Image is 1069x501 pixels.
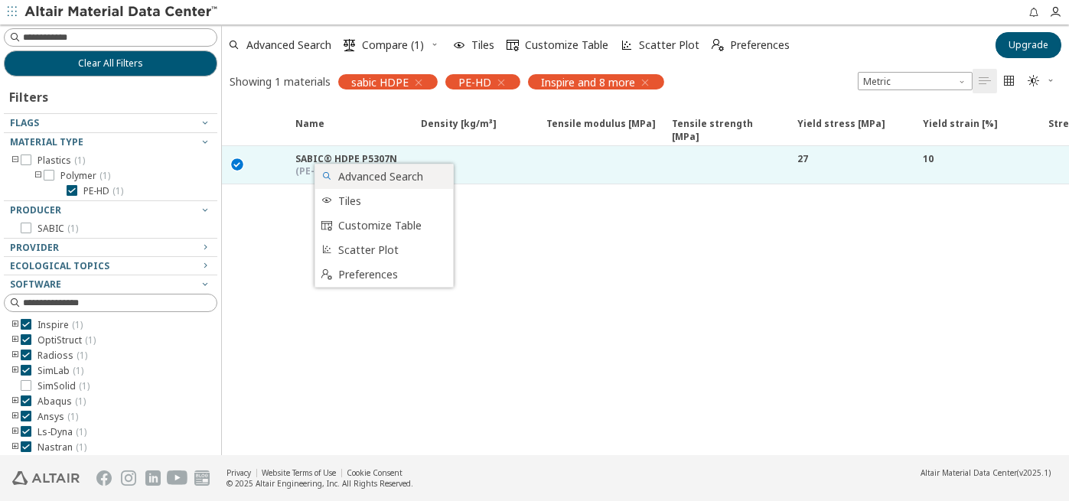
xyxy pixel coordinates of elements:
[921,467,1017,478] span: Altair Material Data Center
[60,170,110,182] span: Polymer
[672,117,782,145] span: Tensile strength [MPa]
[77,349,87,362] span: ( 1 )
[730,40,790,50] span: Preferences
[458,75,491,89] span: PE-HD
[72,318,83,331] span: ( 1 )
[4,50,217,76] button: Clear All Filters
[507,39,519,51] i: 
[67,410,78,423] span: ( 1 )
[73,364,83,377] span: ( 1 )
[37,411,78,423] span: Ansys
[338,238,444,262] span: Scatter Plot
[37,380,90,392] span: SimSolid
[246,40,331,50] span: Advanced Search
[1022,69,1061,93] button: Theme
[412,117,537,145] span: Density [kg/m³]
[338,189,444,213] span: Tiles
[37,334,96,346] span: OptiStruct
[4,257,217,275] button: Ecological Topics
[112,184,123,197] span: ( 1 )
[4,114,217,132] button: Flags
[858,72,973,90] div: Unit System
[78,57,143,70] span: Clear All Filters
[639,40,699,50] span: Scatter Plot
[24,5,220,20] img: Altair Material Data Center
[10,411,21,423] i: toogle group
[37,350,87,362] span: Radioss
[10,441,21,454] i: toogle group
[858,72,973,90] span: Metric
[10,203,61,216] span: Producer
[471,40,494,50] span: Tiles
[286,117,412,145] span: Name
[37,365,83,377] span: SimLab
[923,152,934,165] div: 10
[37,426,86,438] span: Ls-Dyna
[76,425,86,438] span: ( 1 )
[295,117,324,145] span: Name
[37,441,86,454] span: Nastran
[338,213,444,238] span: Customize Table
[921,467,1051,478] div: (v2025.1)
[4,275,217,294] button: Software
[99,169,110,182] span: ( 1 )
[362,40,424,50] span: Compare (1)
[85,333,96,346] span: ( 1 )
[338,164,444,189] span: Advanced Search
[295,165,397,177] div: (PE-HD) - SABIC
[1009,39,1048,51] span: Upgrade
[321,262,332,287] i: 
[67,222,78,235] span: ( 1 )
[4,133,217,151] button: Material Type
[76,441,86,454] span: ( 1 )
[712,39,724,51] i: 
[10,395,21,408] i: toogle group
[10,116,39,129] span: Flags
[253,117,286,145] span: Expand
[10,365,21,377] i: toogle group
[79,379,90,392] span: ( 1 )
[973,69,997,93] button: Table View
[37,319,83,331] span: Inspire
[37,155,85,167] span: Plastics
[525,40,608,50] span: Customize Table
[10,334,21,346] i: toogle group
[295,152,397,165] div: SABIC® HDPE P5307N
[996,32,1061,58] button: Upgrade
[914,117,1039,145] span: Yield strain [%]
[10,350,21,362] i: toogle group
[75,395,86,408] span: ( 1 )
[4,239,217,257] button: Provider
[231,157,245,171] i: 
[262,467,336,478] a: Website Terms of Use
[321,213,332,238] i: 
[663,117,788,145] span: Tensile strength [MPa]
[4,76,56,113] div: Filters
[338,262,444,287] span: Preferences
[10,319,21,331] i: toogle group
[541,75,635,89] span: Inspire and 8 more
[1003,75,1015,87] i: 
[10,241,59,254] span: Provider
[421,117,497,145] span: Density [kg/m³]
[351,75,409,89] span: sabic HDPE
[546,117,656,145] span: Tensile modulus [MPa]
[12,471,80,485] img: Altair Engineering
[1028,75,1040,87] i: 
[997,69,1022,93] button: Tile View
[788,117,914,145] span: Yield stress [MPa]
[10,259,109,272] span: Ecological Topics
[33,170,44,182] i: toogle group
[230,74,331,89] div: Showing 1 materials
[4,201,217,220] button: Producer
[979,75,991,87] i: 
[83,185,123,197] span: PE-HD
[923,117,998,145] span: Yield strain [%]
[10,155,21,167] i: toogle group
[227,478,413,489] div: © 2025 Altair Engineering, Inc. All Rights Reserved.
[797,152,808,165] div: 27
[347,467,403,478] a: Cookie Consent
[37,223,78,235] span: SABIC
[537,117,663,145] span: Tensile modulus [MPa]
[227,467,251,478] a: Privacy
